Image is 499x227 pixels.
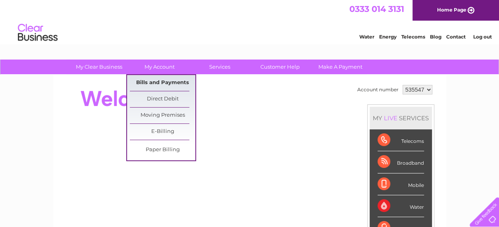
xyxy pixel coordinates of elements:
a: Energy [379,34,397,40]
a: Paper Billing [130,142,195,158]
div: Broadband [378,151,424,173]
a: Direct Debit [130,91,195,107]
div: Clear Business is a trading name of Verastar Limited (registered in [GEOGRAPHIC_DATA] No. 3667643... [62,4,437,38]
img: logo.png [17,21,58,45]
div: Mobile [378,173,424,195]
a: Services [187,60,252,74]
a: Telecoms [401,34,425,40]
div: Water [378,195,424,217]
a: Moving Premises [130,108,195,123]
div: Telecoms [378,129,424,151]
a: My Clear Business [66,60,132,74]
a: Log out [473,34,491,40]
a: My Account [127,60,192,74]
a: E-Billing [130,124,195,140]
a: 0333 014 3131 [349,4,404,14]
div: MY SERVICES [370,107,432,129]
a: Customer Help [247,60,313,74]
a: Contact [446,34,466,40]
a: Blog [430,34,441,40]
div: LIVE [382,114,399,122]
td: Account number [355,83,401,96]
a: Water [359,34,374,40]
a: Bills and Payments [130,75,195,91]
a: Make A Payment [308,60,373,74]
